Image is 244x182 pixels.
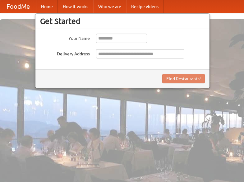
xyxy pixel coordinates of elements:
[40,16,205,26] h3: Get Started
[40,34,90,41] label: Your Name
[93,0,126,13] a: Who we are
[58,0,93,13] a: How it works
[0,0,36,13] a: FoodMe
[40,49,90,57] label: Delivery Address
[162,74,205,83] button: Find Restaurants!
[126,0,163,13] a: Recipe videos
[36,0,58,13] a: Home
